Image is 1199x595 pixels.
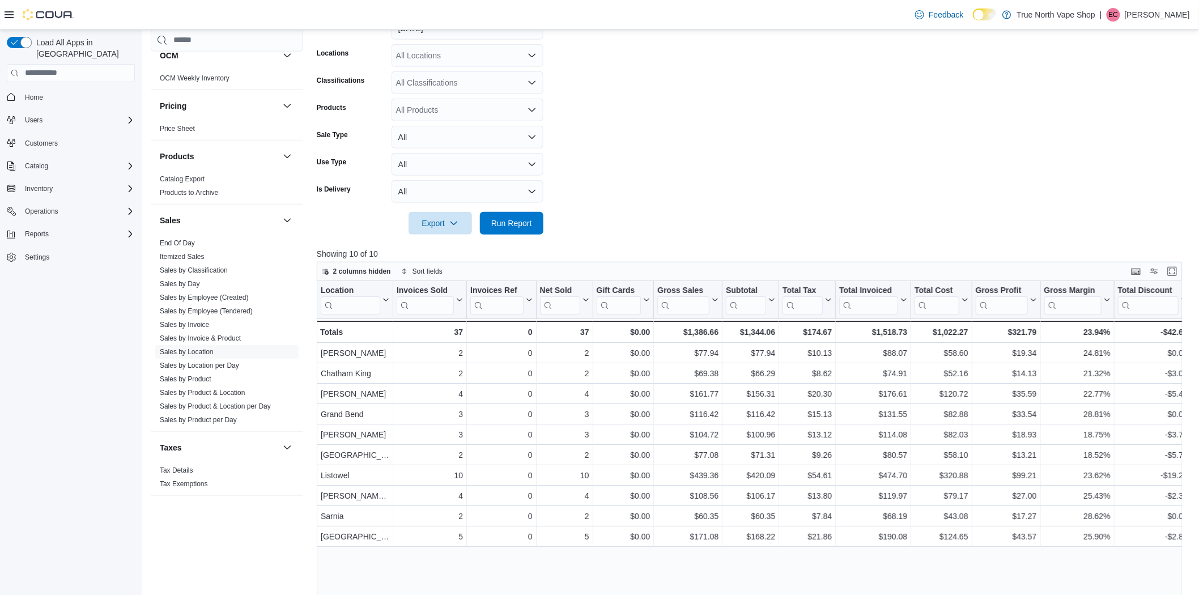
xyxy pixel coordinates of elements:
[783,469,832,482] div: $54.61
[413,267,443,276] span: Sort fields
[160,333,241,342] span: Sales by Invoice & Product
[975,448,1036,462] div: $13.21
[25,229,49,239] span: Reports
[539,428,589,441] div: 3
[160,266,228,274] a: Sales by Classification
[151,172,303,203] div: Products
[657,346,718,360] div: $77.94
[470,367,532,380] div: 0
[1044,285,1101,314] div: Gross Margin
[20,227,135,241] span: Reports
[280,440,294,454] button: Taxes
[470,285,532,314] button: Invoices Ref
[160,292,249,301] span: Sales by Employee (Created)
[20,90,135,104] span: Home
[596,448,650,462] div: $0.00
[397,407,463,421] div: 3
[915,346,968,360] div: $58.60
[160,347,214,356] span: Sales by Location
[160,124,195,133] span: Price Sheet
[528,51,537,60] button: Open list of options
[333,267,391,276] span: 2 columns hidden
[160,441,182,453] h3: Taxes
[539,325,589,339] div: 37
[160,49,178,61] h3: OCM
[539,285,589,314] button: Net Sold
[839,367,907,380] div: $74.91
[726,469,775,482] div: $420.09
[160,214,181,226] h3: Sales
[1100,8,1102,22] p: |
[160,465,193,474] span: Tax Details
[1109,8,1119,22] span: EC
[915,428,968,441] div: $82.03
[975,407,1036,421] div: $33.54
[783,367,832,380] div: $8.62
[321,387,389,401] div: [PERSON_NAME]
[397,346,463,360] div: 2
[726,387,775,401] div: $156.31
[25,161,48,171] span: Catalog
[20,205,63,218] button: Operations
[160,306,253,315] span: Sales by Employee (Tendered)
[470,346,532,360] div: 0
[20,159,135,173] span: Catalog
[929,9,963,20] span: Feedback
[160,100,278,111] button: Pricing
[975,285,1027,296] div: Gross Profit
[2,158,139,174] button: Catalog
[596,367,650,380] div: $0.00
[915,489,968,503] div: $79.17
[839,285,898,314] div: Total Invoiced
[657,285,709,296] div: Gross Sales
[280,99,294,112] button: Pricing
[2,203,139,219] button: Operations
[2,226,139,242] button: Reports
[160,214,278,226] button: Sales
[1118,346,1188,360] div: $0.00
[839,325,907,339] div: $1,518.73
[317,185,351,194] label: Is Delivery
[317,76,365,85] label: Classifications
[321,509,389,523] div: Sarnia
[151,71,303,89] div: OCM
[160,334,241,342] a: Sales by Invoice & Product
[1118,285,1188,314] button: Total Discount
[1044,367,1110,380] div: 21.32%
[539,285,580,314] div: Net Sold
[160,188,218,196] a: Products to Archive
[726,407,775,421] div: $116.42
[975,367,1036,380] div: $14.13
[839,346,907,360] div: $88.07
[317,248,1191,260] p: Showing 10 of 10
[20,137,62,150] a: Customers
[657,489,718,503] div: $108.56
[321,448,389,462] div: [GEOGRAPHIC_DATA]
[160,307,253,314] a: Sales by Employee (Tendered)
[839,428,907,441] div: $114.08
[915,285,959,296] div: Total Cost
[528,78,537,87] button: Open list of options
[20,91,48,104] a: Home
[975,387,1036,401] div: $35.59
[397,265,447,278] button: Sort fields
[1118,325,1188,339] div: -$42.60
[317,158,346,167] label: Use Type
[321,407,389,421] div: Grand Bend
[470,469,532,482] div: 0
[1044,428,1110,441] div: 18.75%
[1166,265,1179,278] button: Enter fullscreen
[25,139,58,148] span: Customers
[392,126,543,148] button: All
[160,388,245,397] span: Sales by Product & Location
[151,121,303,139] div: Pricing
[280,213,294,227] button: Sales
[470,448,532,462] div: 0
[32,37,135,59] span: Load All Apps in [GEOGRAPHIC_DATA]
[975,489,1036,503] div: $27.00
[151,463,303,495] div: Taxes
[1118,428,1188,441] div: -$3.76
[726,325,775,339] div: $1,344.06
[657,285,718,314] button: Gross Sales
[160,375,211,382] a: Sales by Product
